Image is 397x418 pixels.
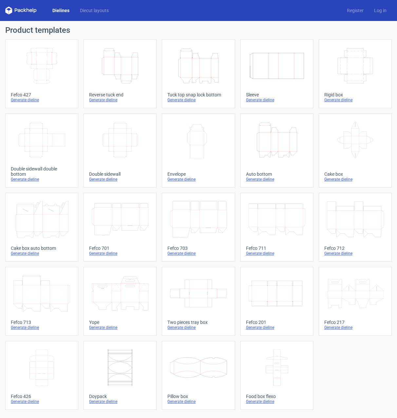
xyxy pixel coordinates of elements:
div: Fefco 201 [246,320,308,325]
div: Generate dieline [246,251,308,256]
a: Fefco 701Generate dieline [84,193,157,262]
a: Two pieces tray boxGenerate dieline [162,267,235,336]
a: Double sidewallGenerate dieline [84,113,157,188]
div: Rigid box [324,92,386,97]
div: Two pieces tray box [167,320,229,325]
div: Cake box auto bottom [11,246,73,251]
div: Generate dieline [11,399,73,404]
div: Fefco 701 [89,246,151,251]
a: EnvelopeGenerate dieline [162,113,235,188]
div: Pillow box [167,394,229,399]
a: Fefco 711Generate dieline [240,193,313,262]
div: Fefco 711 [246,246,308,251]
a: Fefco 712Generate dieline [319,193,392,262]
a: Pillow boxGenerate dieline [162,341,235,410]
div: Generate dieline [11,251,73,256]
div: Fefco 217 [324,320,386,325]
a: Fefco 713Generate dieline [5,267,78,336]
a: Tuck top snap lock bottomGenerate dieline [162,39,235,108]
div: Double sidewall double bottom [11,166,73,177]
a: Rigid boxGenerate dieline [319,39,392,108]
a: Dielines [47,7,75,14]
div: Reverse tuck end [89,92,151,97]
a: Double sidewall double bottomGenerate dieline [5,113,78,188]
div: Generate dieline [167,325,229,330]
div: Fefco 712 [324,246,386,251]
div: Double sidewall [89,171,151,177]
a: YopeGenerate dieline [84,267,157,336]
div: Generate dieline [246,97,308,103]
div: Generate dieline [246,399,308,404]
div: Generate dieline [246,177,308,182]
a: Cake boxGenerate dieline [319,113,392,188]
div: Tuck top snap lock bottom [167,92,229,97]
div: Doypack [89,394,151,399]
div: Fefco 426 [11,394,73,399]
a: Fefco 201Generate dieline [240,267,313,336]
div: Auto bottom [246,171,308,177]
div: Cake box [324,171,386,177]
div: Generate dieline [89,325,151,330]
div: Generate dieline [246,325,308,330]
a: Log in [369,7,392,14]
div: Yope [89,320,151,325]
div: Generate dieline [89,399,151,404]
a: Cake box auto bottomGenerate dieline [5,193,78,262]
a: Fefco 217Generate dieline [319,267,392,336]
div: Generate dieline [11,177,73,182]
div: Generate dieline [89,97,151,103]
div: Generate dieline [324,97,386,103]
div: Generate dieline [11,325,73,330]
div: Generate dieline [167,399,229,404]
div: Generate dieline [89,251,151,256]
a: Auto bottomGenerate dieline [240,113,313,188]
div: Generate dieline [167,177,229,182]
div: Generate dieline [11,97,73,103]
div: Sleeve [246,92,308,97]
a: Diecut layouts [75,7,114,14]
a: Reverse tuck endGenerate dieline [84,39,157,108]
div: Fefco 713 [11,320,73,325]
div: Generate dieline [324,251,386,256]
a: Fefco 427Generate dieline [5,39,78,108]
a: Food box flexoGenerate dieline [240,341,313,410]
a: Fefco 703Generate dieline [162,193,235,262]
a: DoypackGenerate dieline [84,341,157,410]
div: Generate dieline [324,177,386,182]
div: Food box flexo [246,394,308,399]
div: Generate dieline [167,97,229,103]
div: Fefco 427 [11,92,73,97]
a: SleeveGenerate dieline [240,39,313,108]
a: Register [342,7,369,14]
div: Fefco 703 [167,246,229,251]
a: Fefco 426Generate dieline [5,341,78,410]
div: Generate dieline [324,325,386,330]
div: Generate dieline [89,177,151,182]
div: Envelope [167,171,229,177]
h1: Product templates [5,26,392,34]
div: Generate dieline [167,251,229,256]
